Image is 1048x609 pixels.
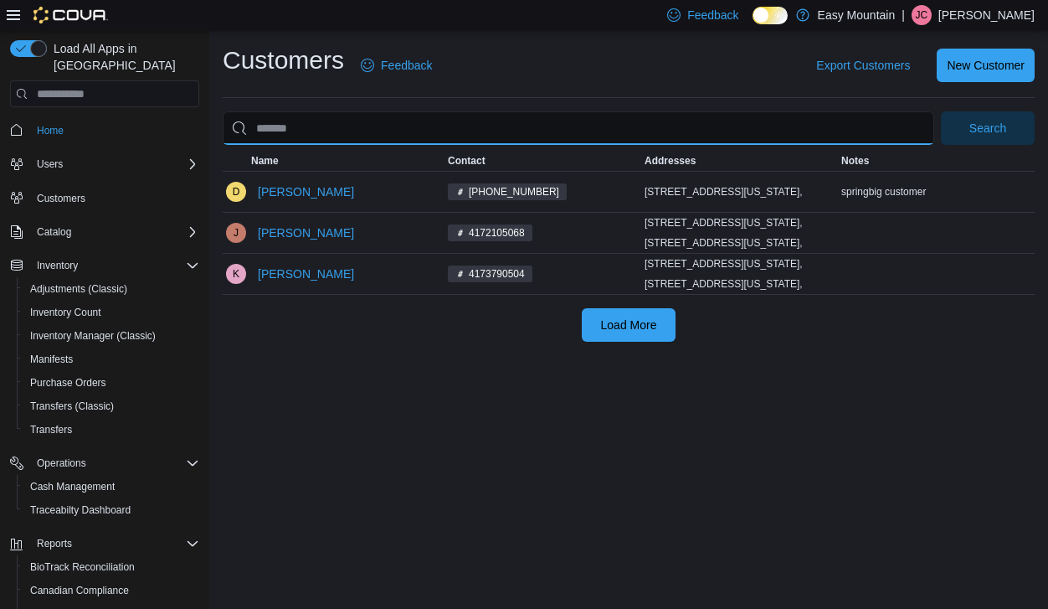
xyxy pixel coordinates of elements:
[37,225,71,239] span: Catalog
[30,534,199,554] span: Reports
[3,452,206,475] button: Operations
[816,57,910,74] span: Export Customers
[23,500,137,520] a: Traceabilty Dashboard
[23,477,121,497] a: Cash Management
[23,581,136,601] a: Canadian Compliance
[33,7,108,23] img: Cova
[30,560,135,574] span: BioTrack Reconciliation
[841,154,869,168] span: Notes
[23,373,199,393] span: Purchase Orders
[937,49,1035,82] button: New Customer
[37,157,63,171] span: Users
[818,5,896,25] p: Easy Mountain
[23,279,134,299] a: Adjustments (Classic)
[902,5,905,25] p: |
[645,257,835,271] div: [STREET_ADDRESS][US_STATE],
[23,581,199,601] span: Canadian Compliance
[30,534,79,554] button: Reports
[469,184,559,199] span: [PHONE_NUMBER]
[23,420,79,440] a: Transfers
[17,395,206,418] button: Transfers (Classic)
[969,120,1006,137] span: Search
[226,264,246,284] div: Kyle
[30,376,106,390] span: Purchase Orders
[37,537,72,550] span: Reports
[17,418,206,441] button: Transfers
[258,266,354,282] span: [PERSON_NAME]
[30,306,101,319] span: Inventory Count
[17,555,206,579] button: BioTrack Reconciliation
[23,373,113,393] a: Purchase Orders
[23,396,199,416] span: Transfers (Classic)
[645,185,835,199] div: [STREET_ADDRESS][US_STATE],
[223,44,344,77] h1: Customers
[354,49,439,82] a: Feedback
[47,40,199,74] span: Load All Apps in [GEOGRAPHIC_DATA]
[37,192,85,205] span: Customers
[601,317,657,333] span: Load More
[17,277,206,301] button: Adjustments (Classic)
[30,453,199,473] span: Operations
[226,223,246,243] div: Jennifer
[251,216,361,250] button: [PERSON_NAME]
[30,353,73,366] span: Manifests
[23,302,108,323] a: Inventory Count
[3,186,206,210] button: Customers
[30,154,199,174] span: Users
[30,121,70,141] a: Home
[3,152,206,176] button: Users
[30,453,93,473] button: Operations
[645,236,835,250] div: [STREET_ADDRESS][US_STATE],
[23,557,199,577] span: BioTrack Reconciliation
[23,279,199,299] span: Adjustments (Classic)
[17,498,206,522] button: Traceabilty Dashboard
[251,257,361,291] button: [PERSON_NAME]
[687,7,738,23] span: Feedback
[30,584,129,597] span: Canadian Compliance
[30,503,131,517] span: Traceabilty Dashboard
[30,188,199,209] span: Customers
[17,324,206,348] button: Inventory Manager (Classic)
[258,225,354,241] span: [PERSON_NAME]
[30,423,72,436] span: Transfers
[23,396,121,416] a: Transfers (Classic)
[23,302,199,323] span: Inventory Count
[17,579,206,602] button: Canadian Compliance
[30,329,156,343] span: Inventory Manager (Classic)
[938,5,1035,25] p: [PERSON_NAME]
[381,57,432,74] span: Feedback
[30,222,199,242] span: Catalog
[448,183,567,200] span: (417) 416-3219
[448,154,485,168] span: Contact
[841,185,926,199] span: springbig customer
[37,124,64,137] span: Home
[30,119,199,140] span: Home
[3,254,206,277] button: Inventory
[582,308,676,342] button: Load More
[753,7,788,24] input: Dark Mode
[23,557,141,577] a: BioTrack Reconciliation
[912,5,932,25] div: Josh Chilton
[233,182,240,202] span: D
[469,266,525,281] span: 4173790504
[30,222,78,242] button: Catalog
[251,175,361,209] button: [PERSON_NAME]
[17,371,206,395] button: Purchase Orders
[23,326,162,346] a: Inventory Manager (Classic)
[448,225,532,241] span: 4172105068
[37,259,78,272] span: Inventory
[448,266,532,282] span: 4173790504
[17,475,206,498] button: Cash Management
[258,183,354,200] span: [PERSON_NAME]
[645,277,835,291] div: [STREET_ADDRESS][US_STATE],
[916,5,928,25] span: JC
[469,225,525,240] span: 4172105068
[17,348,206,371] button: Manifests
[753,24,753,25] span: Dark Mode
[30,480,115,493] span: Cash Management
[645,216,835,230] div: [STREET_ADDRESS][US_STATE],
[30,400,114,413] span: Transfers (Classic)
[30,188,92,209] a: Customers
[233,264,239,284] span: K
[23,420,199,440] span: Transfers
